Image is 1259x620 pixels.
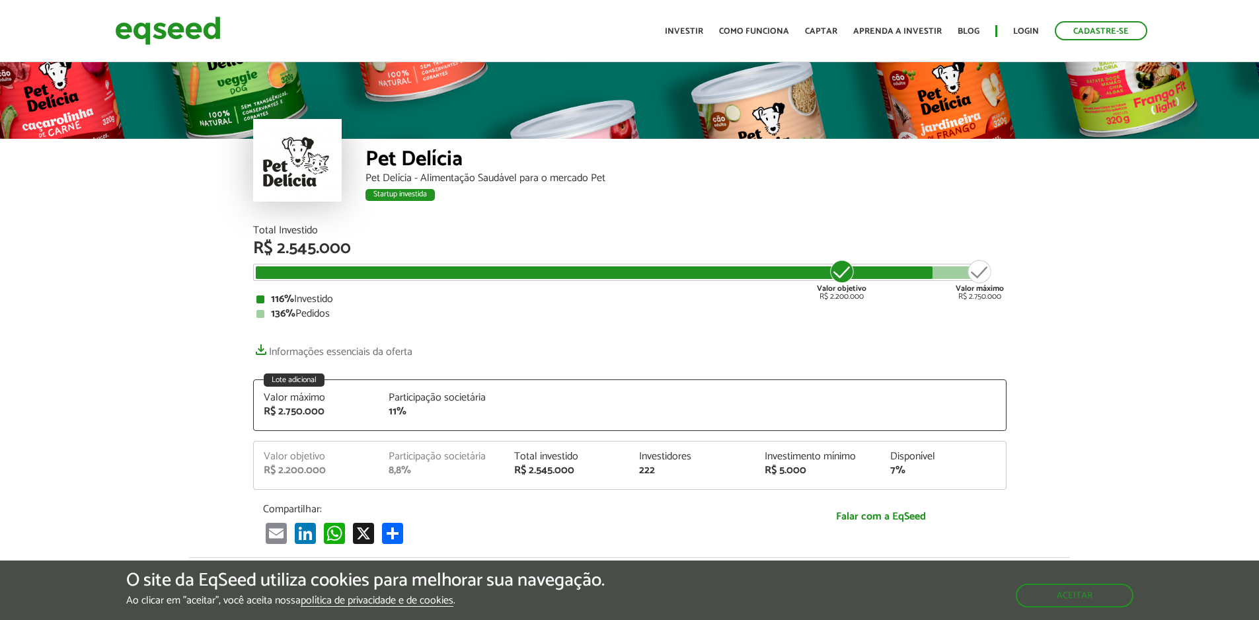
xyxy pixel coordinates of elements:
[389,451,494,462] div: Participação societária
[271,305,295,323] strong: 136%
[639,451,745,462] div: Investidores
[264,451,369,462] div: Valor objetivo
[365,173,1007,184] div: Pet Delícia - Alimentação Saudável para o mercado Pet
[805,27,837,36] a: Captar
[853,27,942,36] a: Aprenda a investir
[253,339,412,358] a: Informações essenciais da oferta
[890,465,996,476] div: 7%
[817,282,866,295] strong: Valor objetivo
[389,465,494,476] div: 8,8%
[126,570,605,591] h5: O site da EqSeed utiliza cookies para melhorar sua navegação.
[271,290,294,308] strong: 116%
[256,309,1003,319] div: Pedidos
[292,522,319,544] a: LinkedIn
[126,594,605,607] p: Ao clicar em "aceitar", você aceita nossa .
[365,149,1007,173] div: Pet Delícia
[350,522,377,544] a: X
[765,451,870,462] div: Investimento mínimo
[514,451,620,462] div: Total investido
[956,258,1004,301] div: R$ 2.750.000
[256,294,1003,305] div: Investido
[264,407,369,417] div: R$ 2.750.000
[253,225,1007,236] div: Total Investido
[956,282,1004,295] strong: Valor máximo
[719,27,789,36] a: Como funciona
[514,465,620,476] div: R$ 2.545.000
[817,258,866,301] div: R$ 2.200.000
[1016,584,1133,607] button: Aceitar
[264,465,369,476] div: R$ 2.200.000
[389,407,494,417] div: 11%
[958,27,979,36] a: Blog
[890,451,996,462] div: Disponível
[321,522,348,544] a: WhatsApp
[389,393,494,403] div: Participação societária
[115,13,221,48] img: EqSeed
[765,465,870,476] div: R$ 5.000
[301,596,453,607] a: política de privacidade e de cookies
[253,240,1007,257] div: R$ 2.545.000
[263,503,745,516] p: Compartilhar:
[365,189,435,201] div: Startup investida
[1055,21,1147,40] a: Cadastre-se
[264,373,324,387] div: Lote adicional
[765,503,997,530] a: Falar com a EqSeed
[1013,27,1039,36] a: Login
[665,27,703,36] a: Investir
[639,465,745,476] div: 222
[264,393,369,403] div: Valor máximo
[379,522,406,544] a: Compartilhar
[263,522,289,544] a: Email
